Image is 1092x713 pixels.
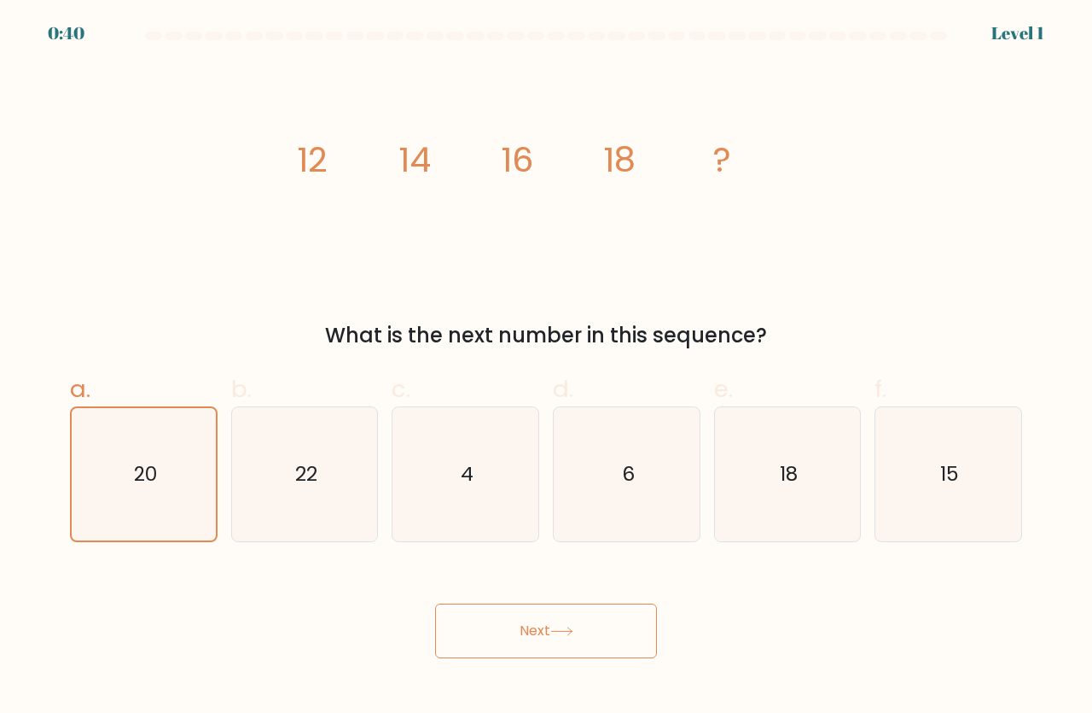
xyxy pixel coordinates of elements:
tspan: 14 [398,136,431,184]
text: 20 [133,460,156,488]
span: f. [874,372,886,406]
text: 15 [940,459,959,488]
button: Next [435,604,657,658]
span: d. [553,372,573,406]
text: 22 [295,459,317,488]
tspan: 18 [603,136,636,184]
span: b. [231,372,252,406]
text: 4 [461,459,473,488]
span: c. [392,372,410,406]
text: 6 [621,459,634,488]
tspan: 16 [501,136,533,184]
text: 18 [780,459,798,488]
tspan: 12 [297,136,328,184]
div: What is the next number in this sequence? [80,320,1012,351]
tspan: ? [713,136,731,184]
div: 0:40 [48,20,84,46]
span: a. [70,372,90,406]
span: e. [714,372,733,406]
div: Level 1 [991,20,1044,46]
